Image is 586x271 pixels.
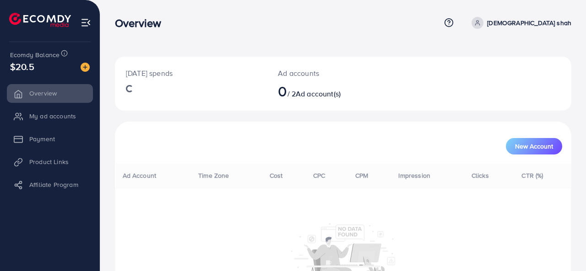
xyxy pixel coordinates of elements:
span: Ad account(s) [296,89,341,99]
h3: Overview [115,16,168,30]
p: [DEMOGRAPHIC_DATA] shah [487,17,571,28]
img: image [81,63,90,72]
a: [DEMOGRAPHIC_DATA] shah [468,17,571,29]
p: Ad accounts [278,68,370,79]
p: [DATE] spends [126,68,256,79]
h2: / 2 [278,82,370,100]
img: menu [81,17,91,28]
button: New Account [506,138,562,154]
span: New Account [515,143,553,149]
span: $20.5 [10,60,34,73]
span: Ecomdy Balance [10,50,60,59]
span: 0 [278,80,287,101]
img: logo [9,13,71,27]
